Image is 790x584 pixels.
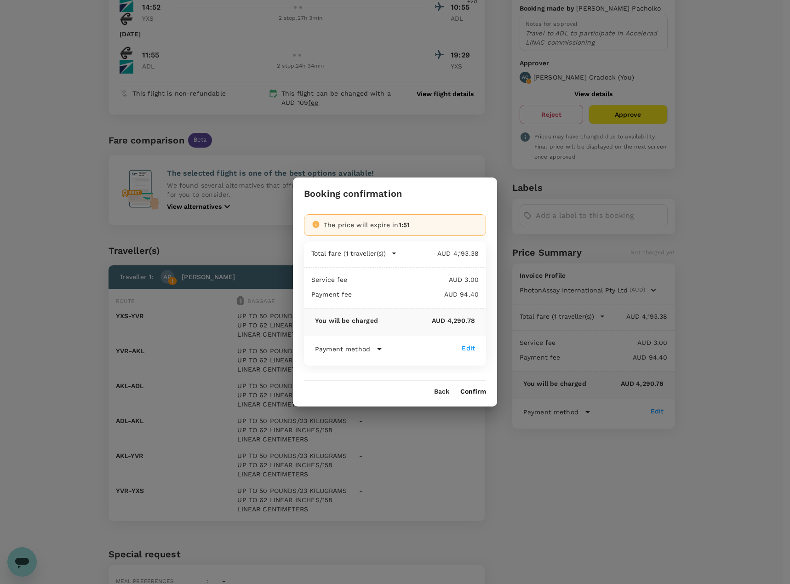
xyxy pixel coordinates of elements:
p: Payment method [315,344,370,354]
p: Payment fee [311,290,352,299]
span: 1:51 [399,221,410,229]
button: Back [434,388,449,395]
button: Confirm [460,388,486,395]
p: AUD 94.40 [352,290,479,299]
p: AUD 4,193.38 [397,249,479,258]
div: Edit [462,344,475,353]
p: AUD 3.00 [348,275,479,284]
p: Total fare (1 traveller(s)) [311,249,386,258]
p: Service fee [311,275,348,284]
p: AUD 4,290.78 [378,316,475,325]
h3: Booking confirmation [304,189,402,199]
div: The price will expire in [324,220,478,229]
p: You will be charged [315,316,378,325]
button: Total fare (1 traveller(s)) [311,249,397,258]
